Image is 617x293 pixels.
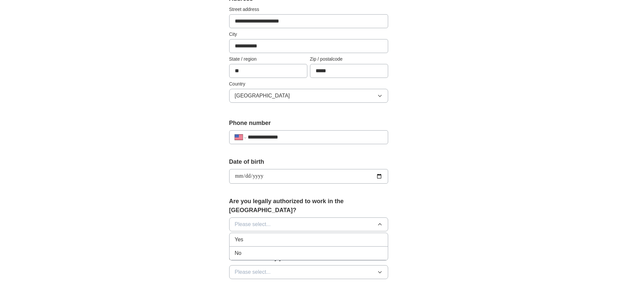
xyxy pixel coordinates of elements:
[229,197,388,215] label: Are you legally authorized to work in the [GEOGRAPHIC_DATA]?
[235,92,290,100] span: [GEOGRAPHIC_DATA]
[229,56,307,63] label: State / region
[229,6,388,13] label: Street address
[310,56,388,63] label: Zip / postalcode
[229,81,388,88] label: Country
[229,119,388,128] label: Phone number
[229,157,388,166] label: Date of birth
[229,89,388,103] button: [GEOGRAPHIC_DATA]
[229,31,388,38] label: City
[235,249,241,257] span: No
[229,217,388,231] button: Please select...
[235,236,243,244] span: Yes
[229,265,388,279] button: Please select...
[235,268,271,276] span: Please select...
[235,220,271,228] span: Please select...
